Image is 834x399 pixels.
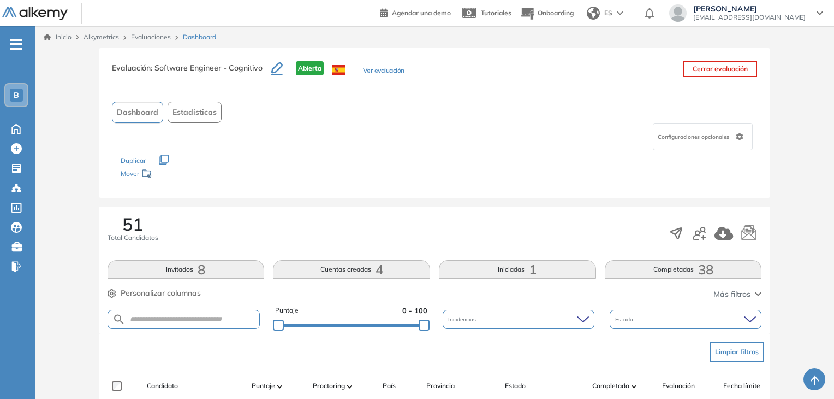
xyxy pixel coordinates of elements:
span: Alkymetrics [84,33,119,41]
button: Iniciadas1 [439,260,596,279]
i: - [10,43,22,45]
img: Logo [2,7,68,21]
a: Evaluaciones [131,33,171,41]
span: Agendar una demo [392,9,451,17]
div: Mover [121,165,230,185]
span: B [14,91,19,99]
span: Tutoriales [481,9,511,17]
span: Dashboard [183,32,216,42]
img: world [587,7,600,20]
div: Configuraciones opcionales [653,123,753,150]
span: ES [604,8,612,18]
span: Abierta [296,61,324,75]
span: Incidencias [448,315,478,324]
span: Puntaje [252,381,275,391]
span: Proctoring [313,381,345,391]
button: Completadas38 [605,260,762,279]
span: Candidato [147,381,178,391]
span: Estado [505,381,526,391]
span: [EMAIL_ADDRESS][DOMAIN_NAME] [693,13,806,22]
a: Inicio [44,32,72,42]
div: Estado [610,310,761,329]
span: 0 - 100 [402,306,427,316]
img: SEARCH_ALT [112,313,126,326]
button: Ver evaluación [363,66,404,77]
span: Duplicar [121,156,146,165]
img: [missing "en.ARROW_ALT" translation] [347,385,353,388]
span: Configuraciones opcionales [658,133,731,141]
span: : Software Engineer - Cognitivo [151,63,263,73]
span: País [383,381,396,391]
button: Onboarding [520,2,574,25]
button: Dashboard [112,102,163,123]
img: arrow [617,11,623,15]
h3: Evaluación [112,61,271,84]
span: Total Candidatos [108,233,158,243]
button: Estadísticas [168,102,222,123]
span: 51 [122,215,143,233]
span: Completado [592,381,629,391]
span: Estadísticas [172,107,217,118]
span: Puntaje [275,306,299,316]
span: Dashboard [117,107,158,118]
img: ESP [332,65,345,75]
img: [missing "en.ARROW_ALT" translation] [277,385,283,388]
span: Personalizar columnas [121,287,201,299]
button: Invitados8 [108,260,265,279]
iframe: Chat Widget [638,273,834,399]
img: [missing "en.ARROW_ALT" translation] [632,385,637,388]
button: Personalizar columnas [108,287,201,299]
div: Incidencias [443,310,594,329]
button: Cerrar evaluación [683,61,757,77]
span: Provincia [426,381,455,391]
span: [PERSON_NAME] [693,4,806,13]
a: Agendar una demo [380,5,451,19]
button: Cuentas creadas4 [273,260,430,279]
div: Widget de chat [638,273,834,399]
span: Onboarding [538,9,574,17]
span: Estado [615,315,635,324]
